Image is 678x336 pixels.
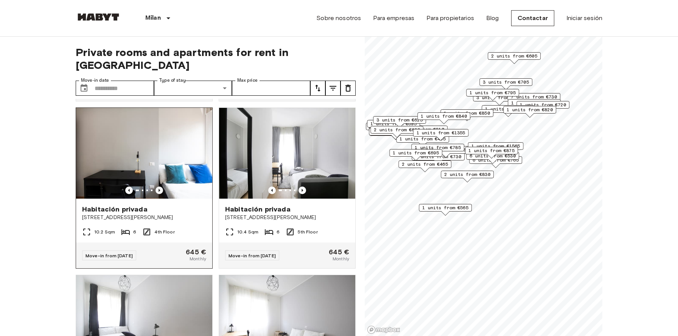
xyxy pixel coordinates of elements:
[370,120,417,127] span: 1 units from €695
[76,46,356,72] span: Private rooms and apartments for rent in [GEOGRAPHIC_DATA]
[516,101,569,113] div: Map marker
[373,14,414,23] a: Para empresas
[154,229,174,235] span: 4th Floor
[225,214,349,221] span: [STREET_ADDRESS][PERSON_NAME]
[237,77,258,84] label: Max price
[444,171,490,178] span: 2 units from €830
[441,171,494,182] div: Map marker
[133,229,136,235] span: 6
[468,142,524,154] div: Map marker
[503,106,556,118] div: Map marker
[219,107,356,269] a: Marketing picture of unit IT-14-107-001-002Previous imagePrevious imageHabitación privada[STREET_...
[125,187,133,194] button: Previous image
[444,110,490,117] span: 1 units from €850
[76,107,213,269] a: Marketing picture of unit IT-14-111-001-002Previous imagePrevious imageHabitación privada[STREET_...
[479,78,532,90] div: Map marker
[466,89,519,101] div: Map marker
[422,204,468,211] span: 1 units from €565
[225,205,291,214] span: Habitación privada
[156,187,163,194] button: Previous image
[86,253,133,258] span: Move-in from [DATE]
[229,253,276,258] span: Move-in from [DATE]
[398,160,451,172] div: Map marker
[520,101,566,108] span: 1 units from €720
[402,161,448,168] span: 2 units from €465
[329,249,349,255] span: 645 €
[483,79,529,86] span: 3 units from €705
[511,93,557,100] span: 7 units from €730
[393,149,439,156] span: 1 units from €695
[219,108,355,199] img: Marketing picture of unit IT-14-107-001-002
[470,89,516,96] span: 1 units from €795
[486,14,499,23] a: Blog
[421,113,467,120] span: 1 units from €840
[440,109,493,121] div: Map marker
[419,204,472,216] div: Map marker
[482,105,535,117] div: Map marker
[333,255,349,262] span: Monthly
[417,112,470,124] div: Map marker
[507,106,553,113] span: 1 units from €820
[511,100,557,106] span: 1 units from €740
[367,325,400,334] a: Mapbox logo
[471,143,520,149] span: 1 units from €1565
[82,205,148,214] span: Habitación privada
[159,77,186,84] label: Type of stay
[373,116,426,128] div: Map marker
[415,144,461,151] span: 1 units from €785
[396,135,449,147] div: Map marker
[145,14,161,23] p: Milan
[389,149,442,161] div: Map marker
[485,106,531,112] span: 1 units from €770
[310,81,325,96] button: tune
[268,187,276,194] button: Previous image
[341,81,356,96] button: tune
[411,144,464,156] div: Map marker
[186,249,206,255] span: 645 €
[465,147,518,159] div: Map marker
[316,14,361,23] a: Sobre nosotros
[190,255,206,262] span: Monthly
[491,53,537,59] span: 2 units from €605
[237,229,258,235] span: 10.4 Sqm
[94,229,115,235] span: 10.2 Sqm
[413,129,469,141] div: Map marker
[566,14,602,23] a: Iniciar sesión
[277,229,280,235] span: 6
[511,10,554,26] a: Contactar
[488,52,541,64] div: Map marker
[366,123,419,134] div: Map marker
[417,129,465,136] span: 1 units from €1355
[299,187,306,194] button: Previous image
[507,93,560,105] div: Map marker
[76,13,121,21] img: Habyt
[468,147,515,154] span: 1 units from €875
[325,81,341,96] button: tune
[76,81,92,96] button: Choose date
[367,120,420,132] div: Map marker
[369,128,422,140] div: Map marker
[370,126,423,138] div: Map marker
[298,229,317,235] span: 5th Floor
[82,214,206,221] span: [STREET_ADDRESS][PERSON_NAME]
[376,117,423,123] span: 3 units from €625
[508,99,561,111] div: Map marker
[76,108,212,199] img: Marketing picture of unit IT-14-111-001-002
[374,126,420,133] span: 2 units from €660
[81,77,109,84] label: Move-in date
[426,14,474,23] a: Para propietarios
